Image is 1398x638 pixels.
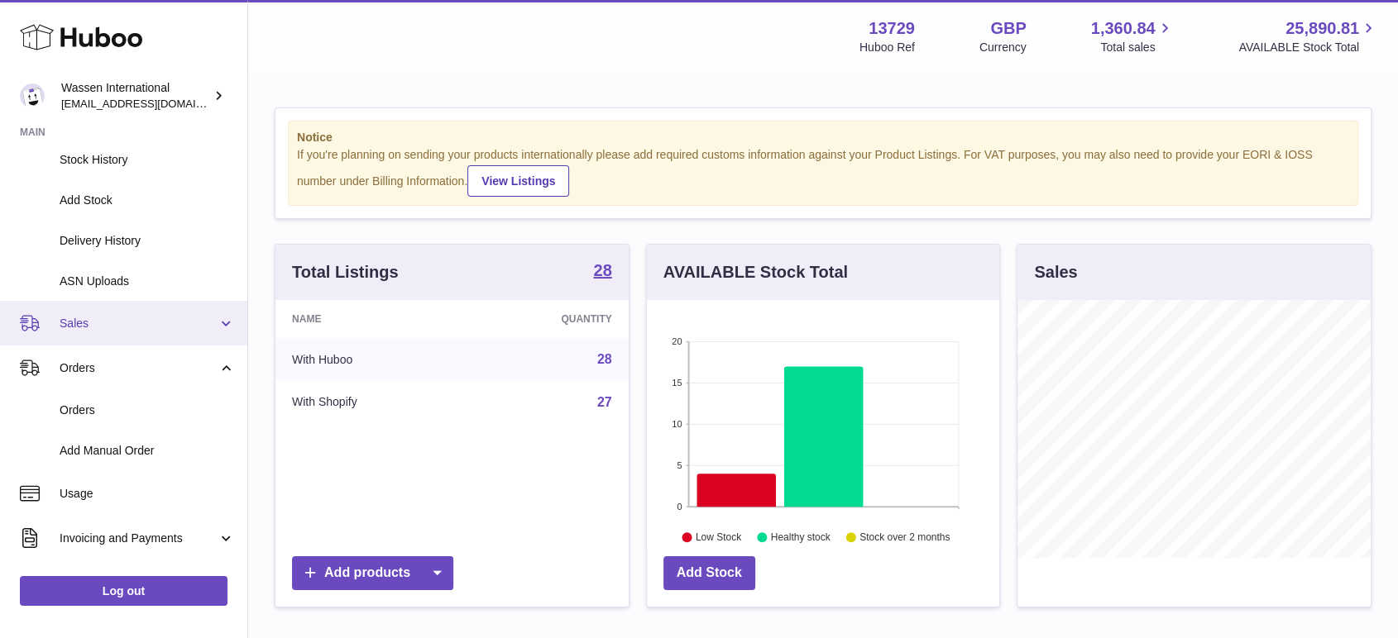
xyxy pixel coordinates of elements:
th: Name [275,300,466,338]
span: ASN Uploads [60,274,235,289]
span: AVAILABLE Stock Total [1238,40,1378,55]
a: 28 [597,352,612,366]
a: 27 [597,395,612,409]
span: Add Manual Order [60,443,235,459]
div: Wassen International [61,80,210,112]
div: Currency [979,40,1027,55]
span: [EMAIL_ADDRESS][DOMAIN_NAME] [61,97,243,110]
td: With Huboo [275,338,466,381]
a: View Listings [467,165,569,197]
strong: Notice [297,130,1349,145]
th: Quantity [466,300,629,338]
span: Orders [60,402,235,418]
span: 1,360.84 [1091,17,1156,40]
span: Invoicing and Payments [60,531,218,546]
text: 5 [677,460,682,470]
strong: GBP [990,17,1026,40]
a: 28 [593,262,611,282]
text: Low Stock [696,531,742,543]
strong: 28 [593,262,611,279]
text: 10 [672,419,682,429]
strong: 13729 [869,17,915,40]
a: Log out [20,576,227,606]
a: 1,360.84 Total sales [1091,17,1175,55]
div: Huboo Ref [859,40,915,55]
img: gemma.moses@wassen.com [20,83,45,108]
text: Healthy stock [771,531,831,543]
span: Orders [60,360,218,376]
text: 0 [677,502,682,512]
div: If you're planning on sending your products internationally please add required customs informati... [297,147,1349,197]
a: Add Stock [663,556,755,590]
span: Stock History [60,152,235,168]
span: Add Stock [60,193,235,208]
h3: Total Listings [292,261,399,283]
span: Delivery History [60,233,235,249]
span: Sales [60,316,218,331]
a: 25,890.81 AVAILABLE Stock Total [1238,17,1378,55]
span: Total sales [1100,40,1174,55]
td: With Shopify [275,381,466,424]
span: 25,890.81 [1285,17,1359,40]
text: Stock over 2 months [859,531,950,543]
text: 20 [672,336,682,346]
h3: Sales [1034,261,1077,283]
span: Usage [60,486,235,502]
a: Add products [292,556,453,590]
text: 15 [672,378,682,388]
h3: AVAILABLE Stock Total [663,261,848,283]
